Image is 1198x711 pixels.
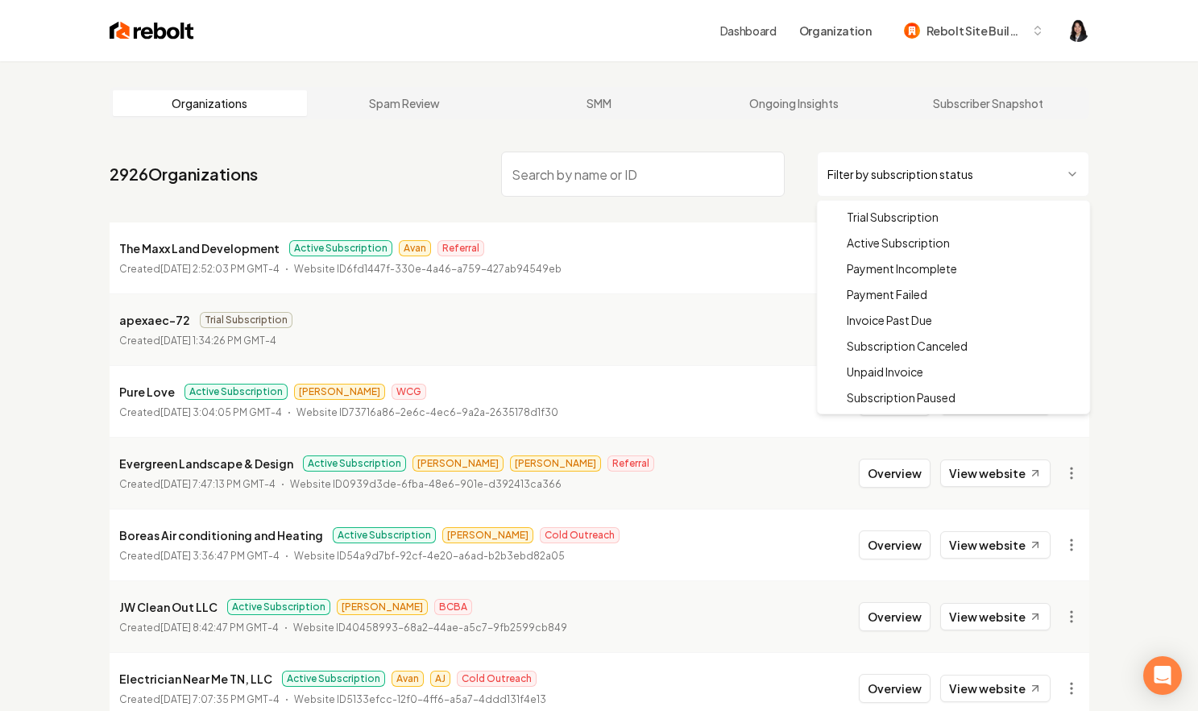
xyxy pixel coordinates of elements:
[847,312,932,328] span: Invoice Past Due
[847,209,939,225] span: Trial Subscription
[847,389,955,405] span: Subscription Paused
[847,286,927,302] span: Payment Failed
[847,260,957,276] span: Payment Incomplete
[847,364,923,380] span: Unpaid Invoice
[847,338,968,354] span: Subscription Canceled
[847,235,950,251] span: Active Subscription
